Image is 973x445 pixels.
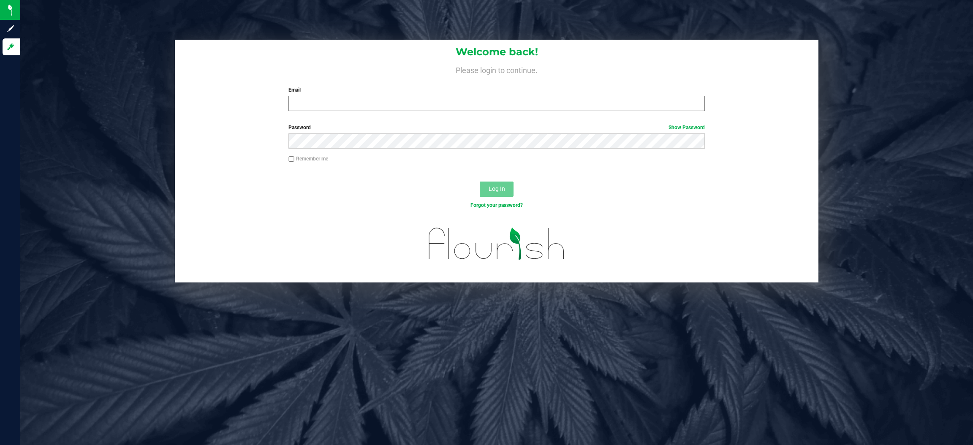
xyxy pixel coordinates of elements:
inline-svg: Log in [6,43,15,51]
img: flourish_logo.svg [416,218,577,270]
inline-svg: Sign up [6,24,15,33]
button: Log In [480,182,514,197]
a: Forgot your password? [470,202,523,208]
a: Show Password [669,125,705,130]
span: Log In [489,185,505,192]
label: Email [288,86,705,94]
h4: Please login to continue. [175,64,818,74]
h1: Welcome back! [175,46,818,57]
input: Remember me [288,156,294,162]
span: Password [288,125,311,130]
label: Remember me [288,155,328,163]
